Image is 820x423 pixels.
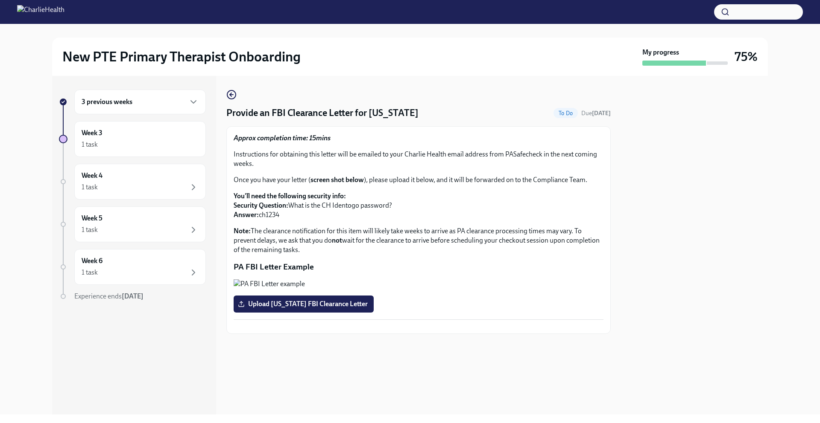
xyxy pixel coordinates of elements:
[82,225,98,235] div: 1 task
[82,171,102,180] h6: Week 4
[234,150,603,168] p: Instructions for obtaining this letter will be emailed to your Charlie Health email address from ...
[581,110,611,117] span: Due
[240,300,368,308] span: Upload [US_STATE] FBI Clearance Letter
[62,48,301,65] h2: New PTE Primary Therapist Onboarding
[592,110,611,117] strong: [DATE]
[310,176,364,184] strong: screen shot below
[82,268,98,277] div: 1 task
[581,109,611,117] span: September 25th, 2025 10:00
[234,226,603,255] p: The clearance notification for this item will likely take weeks to arrive as PA clearance process...
[234,227,251,235] strong: Note:
[226,107,419,119] h4: Provide an FBI Clearance Letter for [US_STATE]
[122,292,143,300] strong: [DATE]
[82,140,98,149] div: 1 task
[234,134,331,142] strong: Approx completion time: 15mins
[82,256,102,266] h6: Week 6
[735,49,758,64] h3: 75%
[82,183,98,192] div: 1 task
[59,249,206,285] a: Week 61 task
[234,175,603,185] p: Once you have your letter ( ), please upload it below, and it will be forwarded on to the Complia...
[82,128,102,138] h6: Week 3
[74,90,206,114] div: 3 previous weeks
[234,201,288,209] strong: Security Question:
[553,110,578,116] span: To Do
[82,97,132,107] h6: 3 previous weeks
[234,192,346,200] strong: You'll need the following security info:
[59,164,206,200] a: Week 41 task
[332,236,342,244] strong: not
[59,121,206,157] a: Week 31 task
[234,296,374,313] label: Upload [US_STATE] FBI Clearance Letter
[234,279,603,289] button: Zoom image
[82,214,102,223] h6: Week 5
[74,292,143,300] span: Experience ends
[59,206,206,242] a: Week 51 task
[234,211,259,219] strong: Answer:
[234,261,603,272] p: PA FBI Letter Example
[234,191,603,220] p: What is the CH Identogo password? ch1234
[17,5,64,19] img: CharlieHealth
[642,48,679,57] strong: My progress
